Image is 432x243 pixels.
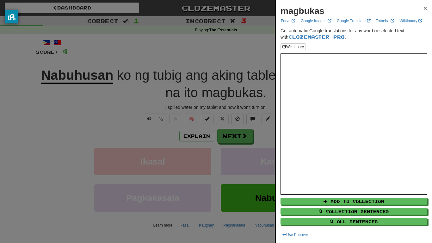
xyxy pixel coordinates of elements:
a: Google Images [299,17,333,24]
button: privacy banner [5,10,18,23]
button: Use Popover [281,231,310,238]
a: Clozemaster Pro [288,34,345,40]
p: Get automatic Google translations for any word or selected text with . [281,28,427,40]
span: × [423,4,427,12]
strong: magbukas [281,6,324,16]
button: Add to Collection [281,198,427,205]
button: All Sentences [281,218,427,225]
button: Close [423,5,427,11]
a: Wiktionary [398,17,424,24]
button: Collection Sentences [281,208,427,215]
a: Google Translate [335,17,373,24]
a: Forvo [279,17,297,24]
button: Wiktionary [281,43,306,50]
a: Tatoeba [374,17,396,24]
